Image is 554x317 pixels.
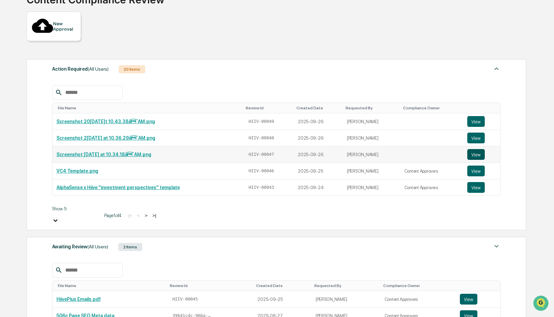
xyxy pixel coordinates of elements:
div: 🖐️ [7,85,12,91]
button: View [467,166,485,176]
div: Toggle SortBy [383,283,453,288]
div: Toggle SortBy [246,106,291,110]
a: Screenshot 20[DATE]t 10.43.38â¯AM.png [56,119,155,124]
a: 🖐️Preclearance [4,82,46,94]
a: View [460,294,496,305]
button: View [467,133,485,143]
span: HIIV-00043 [248,185,274,190]
a: 🗄️Attestations [46,82,86,94]
a: AlphaSense x Hiive "investment perspectives" template [56,185,180,190]
div: Toggle SortBy [469,106,498,110]
span: (All Users) [88,66,109,72]
a: VC4 Template.png [56,168,98,174]
span: Attestations [55,85,83,92]
td: 2025-09-26 [294,130,343,146]
a: View [467,166,496,176]
td: Content Approvers [400,163,463,179]
td: [PERSON_NAME] [343,179,400,196]
span: Page 1 of 4 [104,213,121,218]
td: Content Approvers [400,179,463,196]
div: 🗄️ [49,85,54,91]
span: HIIV-00049 [248,119,274,124]
span: Pylon [67,114,81,119]
a: View [467,133,496,143]
button: View [467,182,485,193]
button: View [467,149,485,160]
img: 1746055101610-c473b297-6a78-478c-a979-82029cc54cd1 [7,51,19,64]
td: 2025-09-24 [294,179,343,196]
span: HIIV-00046 [248,168,274,174]
td: 2025-09-25 [253,291,311,308]
div: Toggle SortBy [256,283,309,288]
button: View [460,294,477,305]
p: How can we help? [7,14,122,25]
a: 🔎Data Lookup [4,95,45,107]
td: [PERSON_NAME] [343,113,400,130]
td: 2025-09-26 [294,113,343,130]
td: 2025-09-26 [294,146,343,163]
iframe: Open customer support [532,295,551,313]
td: Content Approvers [381,291,456,308]
button: |< [126,213,134,218]
div: Toggle SortBy [58,283,164,288]
div: We're available if you need us! [23,58,85,64]
img: caret [492,242,501,250]
td: [PERSON_NAME] [312,291,381,308]
div: Action Required [52,65,109,73]
span: HIIV-00047 [248,152,274,157]
button: < [135,213,142,218]
td: [PERSON_NAME] [343,163,400,179]
button: View [467,116,485,127]
td: [PERSON_NAME] [343,146,400,163]
div: New Approval [53,21,76,32]
div: Toggle SortBy [296,106,340,110]
a: Screenshot [DATE] at 10.34.18â¯AM.png [56,152,151,157]
span: (All Users) [87,244,108,249]
span: Data Lookup [13,98,42,104]
div: Toggle SortBy [170,283,251,288]
div: 🔎 [7,98,12,104]
img: caret [492,65,501,73]
div: Toggle SortBy [346,106,398,110]
a: View [467,116,496,127]
div: Start new chat [23,51,110,58]
span: HIIV-00048 [248,135,274,141]
a: Screenshot 2[DATE] at 10.36.29â¯AM.png [56,135,155,141]
a: HiivePlus Emails.pdf [56,296,101,302]
div: 2 Items [118,243,142,251]
td: 2025-09-25 [294,163,343,179]
div: 20 Items [119,65,145,73]
button: >| [150,213,158,218]
div: Toggle SortBy [314,283,378,288]
span: HIIV-00045 [172,296,198,302]
td: [PERSON_NAME] [343,130,400,146]
div: Toggle SortBy [403,106,461,110]
div: Toggle SortBy [461,283,498,288]
button: Start new chat [114,54,122,62]
span: Preclearance [13,85,43,92]
a: Powered byPylon [47,114,81,119]
button: > [143,213,150,218]
div: Show 5 [52,206,99,211]
div: Awaiting Review [52,242,108,251]
a: View [467,182,496,193]
div: Toggle SortBy [58,106,241,110]
a: View [467,149,496,160]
